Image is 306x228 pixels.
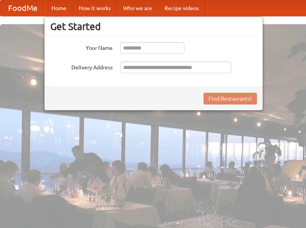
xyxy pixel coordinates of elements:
[45,0,73,16] a: Home
[50,21,257,32] h3: Get Started
[73,0,117,16] a: How it works
[50,42,113,52] label: Your Name
[0,0,45,16] a: FoodMe
[117,0,158,16] a: Who we are
[50,62,113,71] label: Delivery Address
[158,0,205,16] a: Recipe videos
[203,93,257,104] button: Find Restaurants!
